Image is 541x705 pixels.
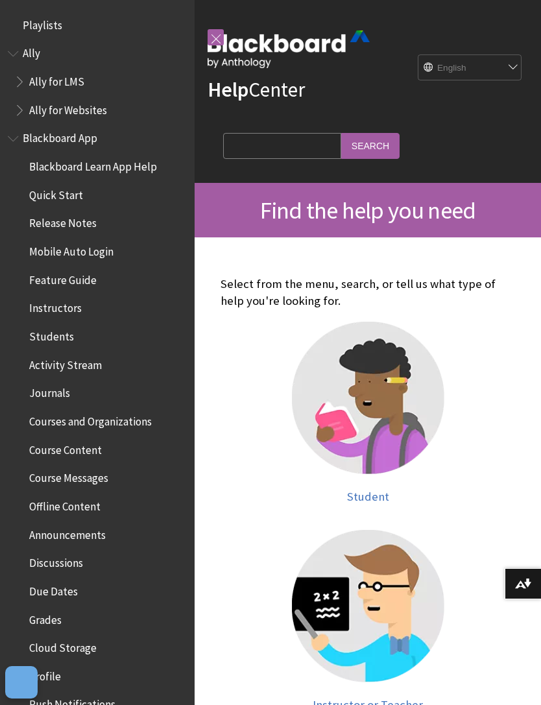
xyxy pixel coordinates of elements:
[29,71,84,88] span: Ally for LMS
[29,609,62,627] span: Grades
[208,77,305,102] a: HelpCenter
[29,665,61,683] span: Profile
[29,411,152,428] span: Courses and Organizations
[29,213,97,230] span: Release Notes
[29,524,106,542] span: Announcements
[29,496,101,513] span: Offline Content
[341,133,400,158] input: Search
[29,468,108,485] span: Course Messages
[23,14,62,32] span: Playlists
[347,489,389,504] span: Student
[8,43,187,121] nav: Book outline for Anthology Ally Help
[23,128,97,145] span: Blackboard App
[221,276,515,309] p: Select from the menu, search, or tell us what type of help you're looking for.
[29,99,107,117] span: Ally for Websites
[29,326,74,343] span: Students
[23,43,40,60] span: Ally
[418,55,522,81] select: Site Language Selector
[260,195,475,225] span: Find the help you need
[208,77,248,102] strong: Help
[29,354,102,372] span: Activity Stream
[8,14,187,36] nav: Book outline for Playlists
[29,580,78,598] span: Due Dates
[29,156,157,173] span: Blackboard Learn App Help
[29,552,83,569] span: Discussions
[29,241,114,258] span: Mobile Auto Login
[292,322,444,474] img: Student
[29,184,83,202] span: Quick Start
[221,322,515,504] a: Student Student
[5,666,38,699] button: Open Preferences
[29,383,70,400] span: Journals
[208,30,370,68] img: Blackboard by Anthology
[29,298,82,315] span: Instructors
[29,439,102,457] span: Course Content
[29,269,97,287] span: Feature Guide
[29,637,97,654] span: Cloud Storage
[292,530,444,682] img: Instructor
